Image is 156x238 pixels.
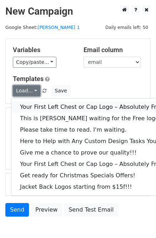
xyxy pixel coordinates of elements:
[37,25,80,30] a: [PERSON_NAME] 1
[5,5,151,17] h2: New Campaign
[103,25,151,30] a: Daily emails left: 50
[103,24,151,31] span: Daily emails left: 50
[5,203,29,217] a: Send
[13,57,56,68] a: Copy/paste...
[13,75,44,82] a: Templates
[5,25,80,30] small: Google Sheet:
[120,204,156,238] iframe: Chat Widget
[64,203,118,217] a: Send Test Email
[31,203,62,217] a: Preview
[13,85,40,96] a: Load...
[84,46,144,54] h5: Email column
[51,85,70,96] button: Save
[13,46,73,54] h5: Variables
